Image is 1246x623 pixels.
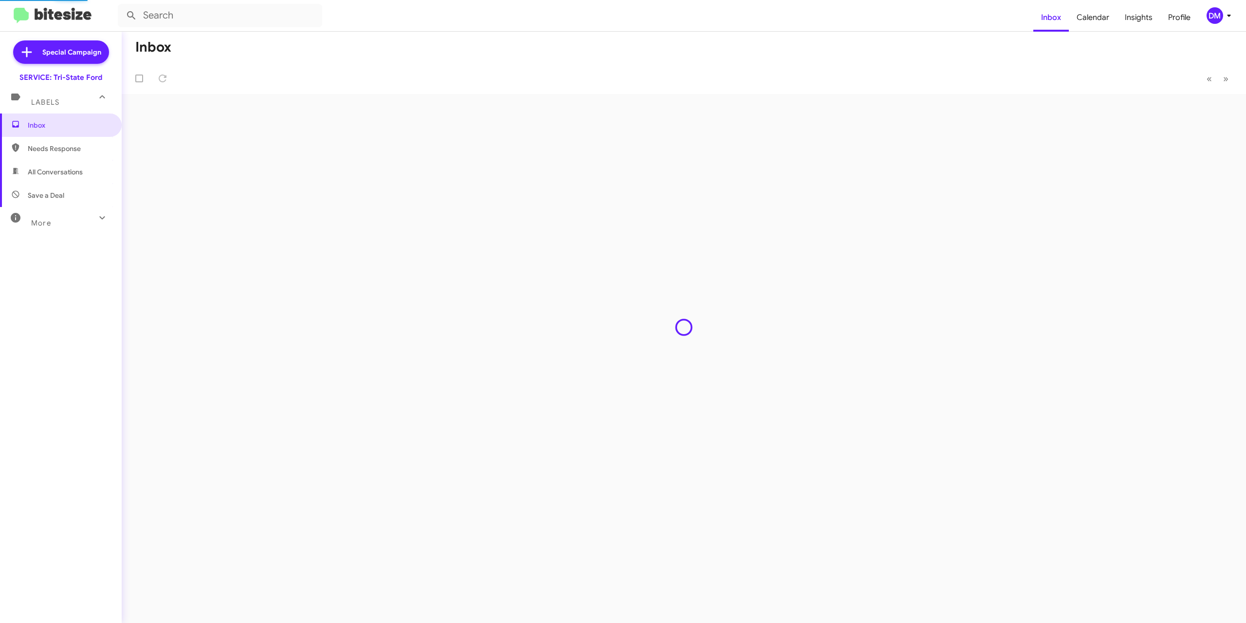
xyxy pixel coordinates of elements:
a: Calendar [1069,3,1117,32]
h1: Inbox [135,39,171,55]
a: Special Campaign [13,40,109,64]
span: More [31,219,51,227]
a: Insights [1117,3,1160,32]
span: Inbox [28,120,110,130]
a: Profile [1160,3,1198,32]
button: Next [1217,69,1234,89]
button: DM [1198,7,1235,24]
span: Save a Deal [28,190,64,200]
span: Needs Response [28,144,110,153]
div: DM [1207,7,1223,24]
a: Inbox [1033,3,1069,32]
span: Special Campaign [42,47,101,57]
button: Previous [1201,69,1218,89]
nav: Page navigation example [1201,69,1234,89]
span: » [1223,73,1228,85]
div: SERVICE: Tri-State Ford [19,73,102,82]
span: Labels [31,98,59,107]
span: All Conversations [28,167,83,177]
span: « [1207,73,1212,85]
input: Search [118,4,322,27]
